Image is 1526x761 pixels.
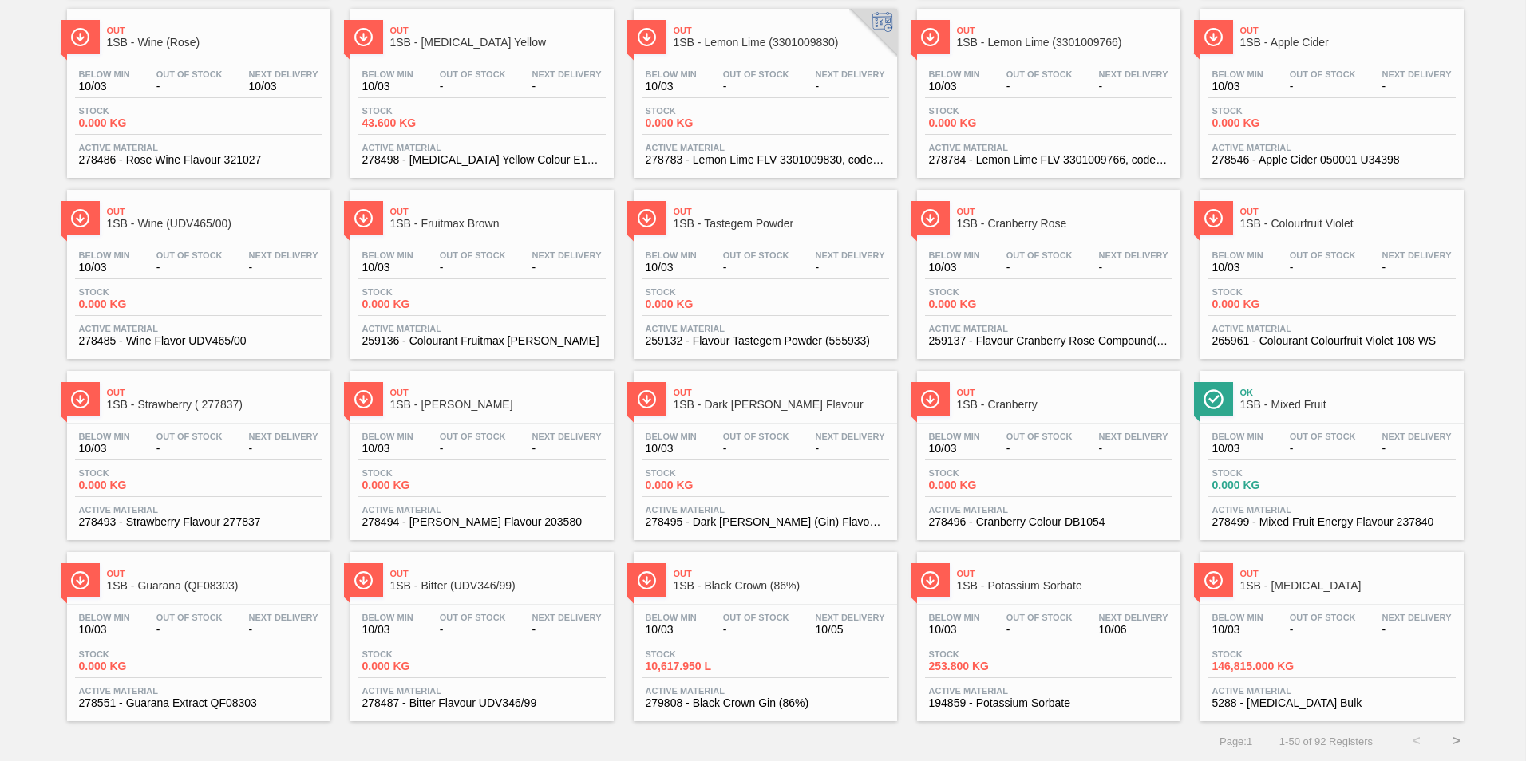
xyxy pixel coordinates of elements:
[646,81,697,93] span: 10/03
[1240,580,1456,592] span: 1SB - Dextrose
[1212,143,1452,152] span: Active Material
[1006,432,1073,441] span: Out Of Stock
[107,26,322,35] span: Out
[1212,613,1263,622] span: Below Min
[1006,69,1073,79] span: Out Of Stock
[1212,69,1263,79] span: Below Min
[156,613,223,622] span: Out Of Stock
[674,37,889,49] span: 1SB - Lemon Lime (3301009830)
[646,624,697,636] span: 10/03
[1006,624,1073,636] span: -
[1240,218,1456,230] span: 1SB - Colourfruit Violet
[646,154,885,166] span: 278783 - Lemon Lime FLV 3301009830, code100326
[1212,250,1263,260] span: Below Min
[156,432,223,441] span: Out Of Stock
[362,686,602,696] span: Active Material
[622,359,905,540] a: ÍconeOut1SB - Dark [PERSON_NAME] FlavourBelow Min10/03Out Of Stock-Next Delivery-Stock0.000 KGAct...
[390,580,606,592] span: 1SB - Bitter (UDV346/99)
[1006,81,1073,93] span: -
[1290,624,1356,636] span: -
[1099,69,1168,79] span: Next Delivery
[362,479,474,491] span: 0.000 KG
[249,250,318,260] span: Next Delivery
[905,359,1188,540] a: ÍconeOut1SB - CranberryBelow Min10/03Out Of Stock-Next Delivery-Stock0.000 KGActive Material27849...
[70,208,90,228] img: Ícone
[1212,686,1452,696] span: Active Material
[929,516,1168,528] span: 278496 - Cranberry Colour DB1054
[1006,613,1073,622] span: Out Of Stock
[70,27,90,47] img: Ícone
[1240,399,1456,411] span: 1SB - Mixed Fruit
[723,613,789,622] span: Out Of Stock
[637,27,657,47] img: Ícone
[1240,569,1456,578] span: Out
[646,250,697,260] span: Below Min
[929,479,1041,491] span: 0.000 KG
[637,570,657,590] img: Ícone
[532,250,602,260] span: Next Delivery
[1212,505,1452,515] span: Active Material
[107,399,322,411] span: 1SB - Strawberry ( 277837)
[362,81,413,93] span: 10/03
[929,106,1041,116] span: Stock
[79,468,191,478] span: Stock
[929,324,1168,333] span: Active Material
[1212,262,1263,274] span: 10/03
[338,178,622,359] a: ÍconeOut1SB - Fruitmax BrownBelow Min10/03Out Of Stock-Next Delivery-Stock0.000 KGActive Material...
[79,154,318,166] span: 278486 - Rose Wine Flavour 321027
[79,479,191,491] span: 0.000 KG
[440,624,506,636] span: -
[1212,624,1263,636] span: 10/03
[646,298,757,310] span: 0.000 KG
[816,81,885,93] span: -
[1382,81,1452,93] span: -
[646,479,757,491] span: 0.000 KG
[905,178,1188,359] a: ÍconeOut1SB - Cranberry RoseBelow Min10/03Out Of Stock-Next Delivery-Stock0.000 KGActive Material...
[107,218,322,230] span: 1SB - Wine (UDV465/00)
[816,432,885,441] span: Next Delivery
[79,443,130,455] span: 10/03
[156,69,223,79] span: Out Of Stock
[646,516,885,528] span: 278495 - Dark Berry (Gin) Flavour 793677
[390,26,606,35] span: Out
[646,432,697,441] span: Below Min
[156,250,223,260] span: Out Of Stock
[532,432,602,441] span: Next Delivery
[1212,106,1324,116] span: Stock
[156,443,223,455] span: -
[816,250,885,260] span: Next Delivery
[920,27,940,47] img: Ícone
[646,686,885,696] span: Active Material
[362,106,474,116] span: Stock
[440,81,506,93] span: -
[1382,443,1452,455] span: -
[390,218,606,230] span: 1SB - Fruitmax Brown
[354,27,374,47] img: Ícone
[55,359,338,540] a: ÍconeOut1SB - Strawberry ( 277837)Below Min10/03Out Of Stock-Next Delivery-Stock0.000 KGActive Ma...
[1099,81,1168,93] span: -
[929,505,1168,515] span: Active Material
[920,208,940,228] img: Ícone
[816,69,885,79] span: Next Delivery
[1290,262,1356,274] span: -
[79,81,130,93] span: 10/03
[1212,81,1263,93] span: 10/03
[362,516,602,528] span: 278494 - Rasberry Flavour 203580
[1212,649,1324,659] span: Stock
[957,388,1172,397] span: Out
[637,389,657,409] img: Ícone
[816,613,885,622] span: Next Delivery
[929,660,1041,672] span: 253.800 KG
[1212,468,1324,478] span: Stock
[55,178,338,359] a: ÍconeOut1SB - Wine (UDV465/00)Below Min10/03Out Of Stock-Next Delivery-Stock0.000 KGActive Materi...
[1290,81,1356,93] span: -
[1212,298,1324,310] span: 0.000 KG
[107,207,322,216] span: Out
[532,81,602,93] span: -
[1204,208,1224,228] img: Ícone
[637,208,657,228] img: Ícone
[107,388,322,397] span: Out
[646,649,757,659] span: Stock
[646,143,885,152] span: Active Material
[362,697,602,709] span: 278487 - Bitter Flavour UDV346/99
